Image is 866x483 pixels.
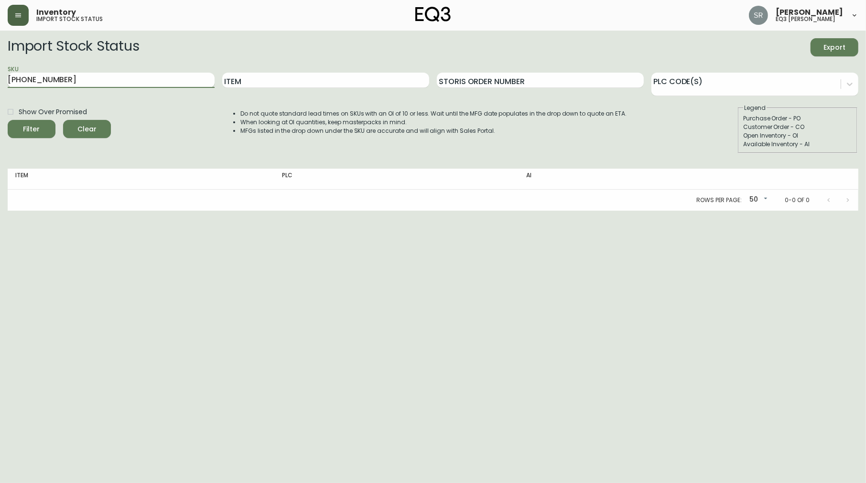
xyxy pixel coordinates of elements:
[811,38,858,56] button: Export
[240,127,627,135] li: MFGs listed in the drop down under the SKU are accurate and will align with Sales Portal.
[71,123,103,135] span: Clear
[749,6,768,25] img: ecb3b61e70eec56d095a0ebe26764225
[240,109,627,118] li: Do not quote standard lead times on SKUs with an OI of 10 or less. Wait until the MFG date popula...
[23,123,40,135] div: Filter
[240,118,627,127] li: When looking at OI quantities, keep masterpacks in mind.
[743,114,852,123] div: Purchase Order - PO
[519,169,713,190] th: AI
[36,16,103,22] h5: import stock status
[776,16,835,22] h5: eq3 [PERSON_NAME]
[274,169,519,190] th: PLC
[19,107,87,117] span: Show Over Promised
[743,123,852,131] div: Customer Order - CO
[743,140,852,149] div: Available Inventory - AI
[8,120,55,138] button: Filter
[743,104,767,112] legend: Legend
[415,7,451,22] img: logo
[776,9,843,16] span: [PERSON_NAME]
[746,192,769,208] div: 50
[8,169,274,190] th: Item
[743,131,852,140] div: Open Inventory - OI
[696,196,742,204] p: Rows per page:
[8,38,139,56] h2: Import Stock Status
[63,120,111,138] button: Clear
[785,196,810,204] p: 0-0 of 0
[36,9,76,16] span: Inventory
[818,42,851,54] span: Export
